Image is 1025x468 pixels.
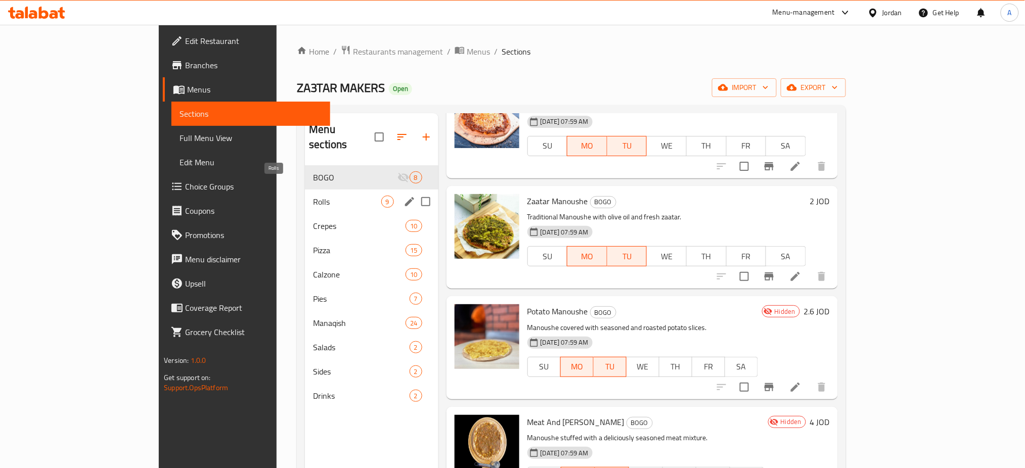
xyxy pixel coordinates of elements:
span: Menus [467,45,490,58]
span: TU [611,249,643,264]
div: Crepes10 [305,214,438,238]
div: items [410,171,422,183]
span: Select to update [734,156,755,177]
div: items [406,317,422,329]
button: edit [402,194,417,209]
span: WE [651,249,683,264]
span: Meat And [PERSON_NAME] [527,414,625,430]
a: Edit menu item [789,270,801,283]
span: 15 [406,246,421,255]
h6: 4 JOD [810,415,830,429]
h6: 2 JOD [810,194,830,208]
a: Edit Restaurant [163,29,330,53]
a: Support.OpsPlatform [164,381,228,394]
div: Rolls9edit [305,190,438,214]
span: Salads [313,341,409,353]
svg: Inactive section [397,171,410,183]
span: Menus [187,83,322,96]
div: Menu-management [773,7,835,19]
div: Pies7 [305,287,438,311]
li: / [494,45,498,58]
span: Choice Groups [185,180,322,193]
li: / [333,45,337,58]
nav: Menu sections [305,161,438,412]
span: TH [691,138,723,153]
span: Hidden [777,417,806,427]
div: Manaqish24 [305,311,438,335]
a: Choice Groups [163,174,330,199]
span: 24 [406,318,421,328]
span: Hidden [771,307,799,316]
button: MO [560,357,594,377]
button: WE [646,246,687,266]
button: Branch-specific-item [757,154,781,178]
span: BOGO [591,196,616,208]
div: Salads2 [305,335,438,359]
div: items [410,341,422,353]
div: Calzone10 [305,262,438,287]
span: FR [696,359,721,374]
span: 10 [406,270,421,279]
a: Sections [171,102,330,126]
span: BOGO [591,307,616,318]
div: BOGO [590,306,616,318]
div: BOGO8 [305,165,438,190]
button: TU [607,246,647,266]
span: Pizza [313,244,406,256]
button: FR [726,136,767,156]
span: Manaqish [313,317,406,329]
span: FR [731,138,763,153]
span: [DATE] 07:59 AM [537,117,593,126]
span: 8 [410,173,422,182]
a: Grocery Checklist [163,320,330,344]
span: Version: [164,354,189,367]
a: Coupons [163,199,330,223]
span: Pies [313,293,409,305]
div: items [406,244,422,256]
span: Potato Manoushe [527,304,588,319]
span: MO [565,359,590,374]
h2: Menu sections [309,122,374,152]
div: Sides2 [305,359,438,384]
span: Branches [185,59,322,71]
button: FR [726,246,767,266]
button: WE [626,357,659,377]
span: 2 [410,391,422,401]
span: Get support on: [164,371,210,384]
span: 1.0.0 [191,354,206,367]
span: Select to update [734,377,755,398]
div: items [410,293,422,305]
span: TU [611,138,643,153]
button: TU [607,136,647,156]
span: [DATE] 07:59 AM [537,448,593,458]
div: Calzone [313,268,406,280]
li: / [447,45,451,58]
span: import [720,81,769,94]
span: SU [532,249,564,264]
div: Crepes [313,220,406,232]
span: TH [663,359,688,374]
button: MO [567,246,607,266]
span: WE [651,138,683,153]
span: Restaurants management [353,45,443,58]
button: SU [527,357,561,377]
span: SA [770,249,802,264]
span: Drinks [313,390,409,402]
p: Manoushe with spicy Muhammara and a touch of melted cheese. [527,101,806,113]
span: FR [731,249,763,264]
div: items [381,196,394,208]
a: Menus [455,45,490,58]
div: items [410,390,422,402]
span: 7 [410,294,422,304]
button: delete [810,154,834,178]
img: Zaatar Manoushe [455,194,519,259]
span: Grocery Checklist [185,326,322,338]
button: delete [810,264,834,289]
div: Pizza15 [305,238,438,262]
span: Sections [180,108,322,120]
a: Menu disclaimer [163,247,330,271]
